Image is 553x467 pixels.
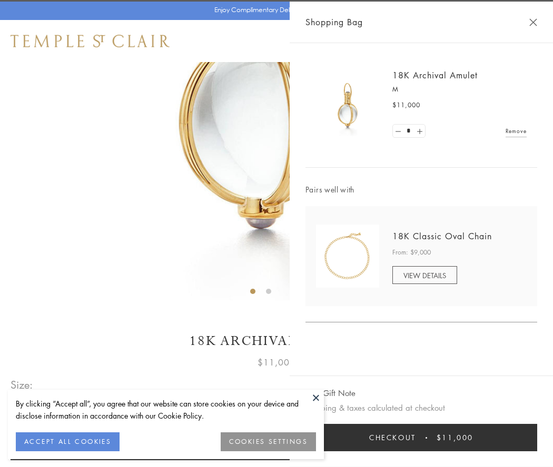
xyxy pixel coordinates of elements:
[316,74,379,137] img: 18K Archival Amulet
[305,401,537,414] p: Shipping & taxes calculated at checkout
[529,18,537,26] button: Close Shopping Bag
[11,35,170,47] img: Temple St. Clair
[393,125,403,138] a: Set quantity to 0
[305,15,363,29] span: Shopping Bag
[316,225,379,288] img: N88865-OV18
[392,100,420,110] span: $11,000
[392,230,492,242] a: 18K Classic Oval Chain
[11,376,34,393] span: Size:
[392,247,431,258] span: From: $9,000
[392,69,478,81] a: 18K Archival Amulet
[403,270,446,280] span: VIEW DETAILS
[258,356,295,369] span: $11,000
[16,432,120,451] button: ACCEPT ALL COOKIES
[11,332,542,350] h1: 18K Archival Amulet
[392,266,457,284] a: VIEW DETAILS
[506,125,527,137] a: Remove
[16,398,316,422] div: By clicking “Accept all”, you agree that our website can store cookies on your device and disclos...
[392,84,527,95] p: M
[369,432,416,443] span: Checkout
[214,5,334,15] p: Enjoy Complimentary Delivery & Returns
[221,432,316,451] button: COOKIES SETTINGS
[305,424,537,451] button: Checkout $11,000
[437,432,473,443] span: $11,000
[305,184,537,196] span: Pairs well with
[414,125,424,138] a: Set quantity to 2
[305,387,355,400] button: Add Gift Note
